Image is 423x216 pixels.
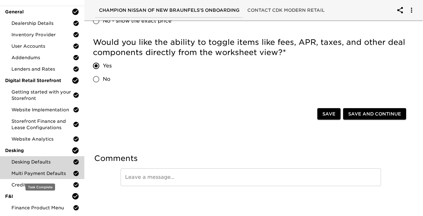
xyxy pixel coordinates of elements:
[11,89,73,101] span: Getting started with your Storefront
[247,6,325,14] span: Contact CDK Modern Retail
[94,153,407,164] h5: Comments
[322,110,335,118] span: Save
[348,110,401,118] span: Save and Continue
[5,9,72,15] span: General
[11,107,73,113] span: Website Implementation
[11,54,73,61] span: Addendums
[404,3,419,18] button: account of current user
[103,75,110,83] span: No
[93,37,409,58] h5: Would you like the ability to toggle items like fees, APR, taxes, and other deal components direc...
[343,108,406,120] button: Save and Continue
[11,159,73,165] span: Desking Defaults
[11,118,73,131] span: Storefront Finance and Lease Configurations
[5,77,72,84] span: Digital Retail Storefront
[11,20,73,26] span: Dealership Details
[11,66,73,72] span: Lenders and Rates
[11,31,73,38] span: Inventory Provider
[103,62,112,70] span: Yes
[5,147,72,154] span: Desking
[11,43,73,49] span: User Accounts
[317,108,341,120] button: Save
[103,17,172,25] span: No - show the exact price
[11,182,73,188] span: Credit
[99,6,240,14] span: Champion Nissan of New Braunfels's Onboarding
[11,136,73,142] span: Website Analytics
[5,193,72,199] span: F&I
[11,170,73,177] span: Multi Payment Defaults
[11,205,73,211] span: Finance Product Menu
[392,3,408,18] button: account of current user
